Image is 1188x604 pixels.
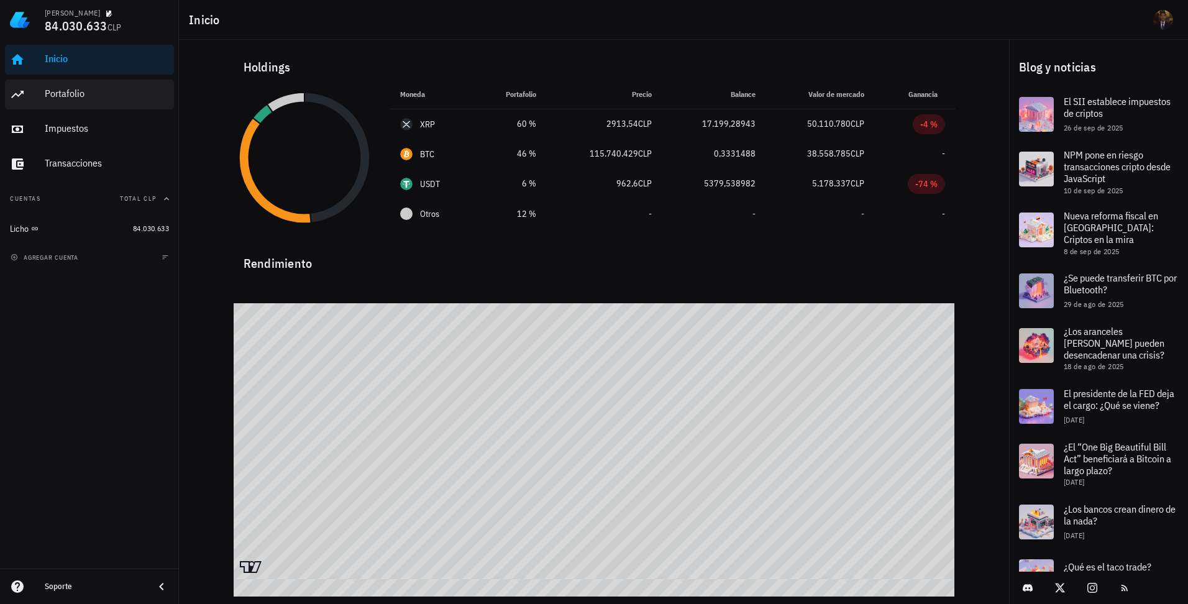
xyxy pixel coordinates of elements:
[7,251,84,263] button: agregar cuenta
[400,118,413,130] div: XRP-icon
[240,561,262,573] a: Charting by TradingView
[1064,415,1084,424] span: [DATE]
[420,118,436,130] div: XRP
[851,118,864,129] span: CLP
[45,122,169,134] div: Impuestos
[485,208,536,221] div: 12 %
[1064,123,1123,132] span: 26 de sep de 2025
[45,53,169,65] div: Inicio
[1009,87,1188,142] a: El SII establece impuestos de criptos 26 de sep de 2025
[908,89,945,99] span: Ganancia
[1009,263,1188,318] a: ¿Se puede transferir BTC por Bluetooth? 29 de ago de 2025
[672,117,756,130] div: 17.199,28943
[942,148,945,159] span: -
[485,147,536,160] div: 46 %
[1064,325,1164,361] span: ¿Los aranceles [PERSON_NAME] pueden desencadenar una crisis?
[45,88,169,99] div: Portafolio
[807,148,851,159] span: 38.558.785
[5,149,174,179] a: Transacciones
[1009,434,1188,495] a: ¿El “One Big Beautiful Bill Act” beneficiará a Bitcoin a largo plazo? [DATE]
[420,178,441,190] div: USDT
[133,224,169,233] span: 84.030.633
[915,178,938,190] div: -74 %
[485,117,536,130] div: 60 %
[234,47,955,87] div: Holdings
[649,208,652,219] span: -
[420,208,439,221] span: Otros
[765,80,874,109] th: Valor de mercado
[1009,379,1188,434] a: El presidente de la FED deja el cargo: ¿Qué se viene? [DATE]
[10,10,30,30] img: LedgiFi
[1009,203,1188,263] a: Nueva reforma fiscal en [GEOGRAPHIC_DATA]: Criptos en la mira 8 de sep de 2025
[400,178,413,190] div: USDT-icon
[107,22,122,33] span: CLP
[390,80,475,109] th: Moneda
[5,80,174,109] a: Portafolio
[13,254,78,262] span: agregar cuenta
[851,148,864,159] span: CLP
[1064,387,1174,411] span: El presidente de la FED deja el cargo: ¿Qué se viene?
[638,148,652,159] span: CLP
[189,10,225,30] h1: Inicio
[45,17,107,34] span: 84.030.633
[1009,318,1188,379] a: ¿Los aranceles [PERSON_NAME] pueden desencadenar una crisis? 18 de ago de 2025
[616,178,638,189] span: 962,6
[672,177,756,190] div: 5379,538982
[475,80,546,109] th: Portafolio
[861,208,864,219] span: -
[1064,531,1084,540] span: [DATE]
[1064,362,1124,371] span: 18 de ago de 2025
[662,80,765,109] th: Balance
[1064,300,1124,309] span: 29 de ago de 2025
[1064,247,1119,256] span: 8 de sep de 2025
[120,194,157,203] span: Total CLP
[1064,209,1158,245] span: Nueva reforma fiscal en [GEOGRAPHIC_DATA]: Criptos en la mira
[5,114,174,144] a: Impuestos
[590,148,638,159] span: 115.740.429
[1064,149,1171,185] span: NPM pone en riesgo transacciones cripto desde JavaScript
[1153,10,1173,30] div: avatar
[1064,561,1151,573] span: ¿Qué es el taco trade?
[45,8,100,18] div: [PERSON_NAME]
[812,178,851,189] span: 5.178.337
[420,148,435,160] div: BTC
[638,118,652,129] span: CLP
[5,45,174,75] a: Inicio
[920,118,938,130] div: -4 %
[10,224,29,234] div: Licho
[942,208,945,219] span: -
[1064,503,1176,527] span: ¿Los bancos crean dinero de la nada?
[1064,95,1171,119] span: El SII establece impuestos de criptos
[5,184,174,214] button: CuentasTotal CLP
[672,147,756,160] div: 0,3331488
[851,178,864,189] span: CLP
[45,157,169,169] div: Transacciones
[1009,495,1188,549] a: ¿Los bancos crean dinero de la nada? [DATE]
[752,208,756,219] span: -
[1064,477,1084,487] span: [DATE]
[1009,142,1188,203] a: NPM pone en riesgo transacciones cripto desde JavaScript 10 de sep de 2025
[638,178,652,189] span: CLP
[807,118,851,129] span: 50.110.780
[45,582,144,592] div: Soporte
[1009,549,1188,604] a: ¿Qué es el taco trade?
[5,214,174,244] a: Licho 84.030.633
[546,80,662,109] th: Precio
[1064,272,1177,296] span: ¿Se puede transferir BTC por Bluetooth?
[234,244,955,273] div: Rendimiento
[485,177,536,190] div: 6 %
[606,118,638,129] span: 2913,54
[1064,186,1123,195] span: 10 de sep de 2025
[1009,47,1188,87] div: Blog y noticias
[1064,441,1171,477] span: ¿El “One Big Beautiful Bill Act” beneficiará a Bitcoin a largo plazo?
[400,148,413,160] div: BTC-icon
